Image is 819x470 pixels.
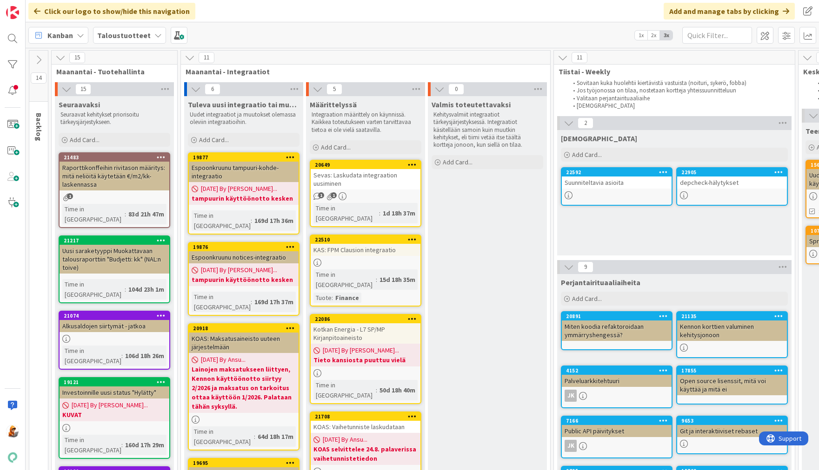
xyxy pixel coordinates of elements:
b: tampuurin käyttöönotto kesken [192,275,296,284]
div: Time in [GEOGRAPHIC_DATA] [62,204,125,224]
span: : [376,385,377,395]
div: 4152 [562,366,672,375]
div: 19876 [193,244,299,250]
div: Miten koodia refaktoroidaan ymmärryshengessä? [562,320,672,341]
span: 11 [572,52,587,63]
li: Valitaan perjantairituaaliaihe [568,95,784,102]
div: Add and manage tabs by clicking [664,3,795,20]
div: 22086Kotkan Energia - L7 SP/MP Kirjanpitoaineisto [311,315,420,344]
img: Visit kanbanzone.com [6,6,19,19]
div: 21708 [315,413,420,420]
div: 17855 [677,366,787,375]
b: Taloustuotteet [97,31,151,40]
span: Perjantairituaaliaiheita [561,278,640,287]
span: Seuraavaksi [59,100,100,109]
div: 9653Git ja interaktiiviset rebaset [677,417,787,437]
div: Time in [GEOGRAPHIC_DATA] [192,210,251,231]
div: Time in [GEOGRAPHIC_DATA] [313,203,379,223]
div: 160d 17h 29m [123,440,166,450]
span: : [251,215,252,226]
span: 11 [199,52,214,63]
span: Add Card... [199,136,229,144]
div: 19876Espoonkruunu notices-integraatio [189,243,299,263]
div: 22510 [315,236,420,243]
div: Kotkan Energia - L7 SP/MP Kirjanpitoaineisto [311,323,420,344]
div: 21708KOAS: Vaihetunniste laskudataan [311,412,420,433]
a: 19877Espoonkruunu tampuuri-kohde-integraatio[DATE] By [PERSON_NAME]...tampuurin käyttöönotto kesk... [188,152,300,235]
span: : [376,274,377,285]
span: : [379,208,380,218]
div: 1d 18h 37m [380,208,418,218]
span: : [125,209,126,219]
div: JK [565,390,577,402]
div: 22905depcheck-hälytykset [677,168,787,189]
span: : [254,431,255,442]
span: Valmis toteutettavaksi [432,100,511,109]
div: 4152 [566,367,672,374]
span: 9 [578,261,593,273]
span: 15 [69,52,85,63]
input: Quick Filter... [682,27,752,44]
div: 17855Open source lisenssit, mitä voi käyttää ja mitä ei [677,366,787,395]
div: 169d 17h 36m [252,215,296,226]
div: depcheck-hälytykset [677,176,787,189]
span: Backlog [34,113,44,141]
span: 1x [635,31,647,40]
p: Kehitysvalmiit integraatiot tärkeysjärjestyksessä. Integraatiot käsitellään samoin kuin muutkin k... [433,111,541,149]
span: Maanantai - Integraatiot [186,67,539,76]
div: Time in [GEOGRAPHIC_DATA] [192,292,251,312]
div: 20649 [311,161,420,169]
span: 1 [67,193,73,199]
div: 20891 [562,312,672,320]
b: Lainojen maksatukseen liittyen, Kennon käyttöönotto siirtyy 2/2026 ja maksatus on tarkoitus ottaa... [192,365,296,411]
div: 21074 [60,312,169,320]
div: Palveluarkkitehtuuri [562,375,672,387]
div: 19121Investoinnille uusi status "Hylätty" [60,378,169,398]
span: 1 [318,192,324,198]
span: 1 [331,192,337,198]
span: 14 [31,72,47,84]
span: [DATE] By [PERSON_NAME]... [72,400,148,410]
li: [DEMOGRAPHIC_DATA] [568,102,784,110]
img: avatar [6,451,19,464]
div: JK [562,440,672,452]
a: 20918KOAS: Maksatusaineisto uuteen järjestelmään[DATE] By Ansu...Lainojen maksatukseen liittyen, ... [188,323,300,450]
div: Suunniteltavia asioita [562,176,672,189]
div: 22905 [681,169,787,176]
span: 6 [205,84,220,95]
div: 17855 [681,367,787,374]
a: 19121Investoinnille uusi status "Hylätty"[DATE] By [PERSON_NAME]...KUVATTime in [GEOGRAPHIC_DATA]... [59,377,170,459]
span: Add Card... [572,294,602,303]
div: 21217 [60,236,169,245]
span: 2x [647,31,660,40]
div: Sevas: Laskudata integraation uusiminen [311,169,420,189]
a: 21074Alkusaldojen siirtymät - jatkoaTime in [GEOGRAPHIC_DATA]:106d 18h 26m [59,311,170,370]
div: 22592 [562,168,672,176]
div: 9653 [677,417,787,425]
div: 21074Alkusaldojen siirtymät - jatkoa [60,312,169,332]
a: 19876Espoonkruunu notices-integraatio[DATE] By [PERSON_NAME]...tampuurin käyttöönotto keskenTime ... [188,242,300,316]
span: 2 [578,117,593,129]
p: Integraation määrittely on käynnissä. Kaikkea toteutukseen varten tarvittavaa tietoa ei ole vielä... [312,111,419,134]
div: 22086 [315,316,420,322]
div: 20891Miten koodia refaktoroidaan ymmärryshengessä? [562,312,672,341]
span: Muistilista [561,134,637,143]
div: 64d 18h 17m [255,431,296,442]
div: 22592 [566,169,672,176]
div: Public API päivitykset [562,425,672,437]
span: 15 [75,84,91,95]
b: tampuurin käyttöönotto kesken [192,194,296,203]
div: Time in [GEOGRAPHIC_DATA] [62,435,121,455]
div: Kennon korttien valuminen kehitysjonoon [677,320,787,341]
a: 17855Open source lisenssit, mitä voi käyttää ja mitä ei [676,366,788,405]
span: Määrittelyssä [310,100,357,109]
div: 19877Espoonkruunu tampuuri-kohde-integraatio [189,153,299,182]
a: 9653Git ja interaktiiviset rebaset [676,416,788,454]
span: [DATE] By [PERSON_NAME]... [323,346,399,355]
div: 4152Palveluarkkitehtuuri [562,366,672,387]
div: Open source lisenssit, mitä voi käyttää ja mitä ei [677,375,787,395]
span: 0 [448,84,464,95]
span: Add Card... [443,158,473,166]
div: 7166 [562,417,672,425]
a: 22086Kotkan Energia - L7 SP/MP Kirjanpitoaineisto[DATE] By [PERSON_NAME]...Tieto kansiosta puuttu... [310,314,421,404]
